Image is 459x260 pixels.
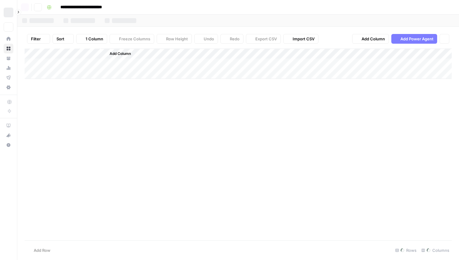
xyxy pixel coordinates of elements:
span: Sort [56,36,64,42]
button: Redo [220,34,243,44]
button: Export CSV [246,34,281,44]
button: What's new? [4,130,13,140]
button: Import CSV [283,34,318,44]
span: Add Column [362,36,385,42]
button: Freeze Columns [110,34,154,44]
a: Usage [4,63,13,73]
button: Add Power Agent [391,34,437,44]
span: 1 Column [86,36,103,42]
button: Help + Support [4,140,13,150]
span: Add Row [34,247,50,253]
span: Filter [31,36,41,42]
button: Undo [194,34,218,44]
div: Columns [419,245,452,255]
span: Import CSV [293,36,314,42]
a: AirOps Academy [4,121,13,130]
button: 1 Column [76,34,107,44]
button: Sort [53,34,74,44]
button: Filter [27,34,50,44]
a: Flightpath [4,73,13,83]
span: Row Height [166,36,188,42]
span: Undo [204,36,214,42]
div: Rows [393,245,419,255]
a: Browse [4,44,13,53]
button: Add Column [102,50,133,58]
a: Your Data [4,53,13,63]
span: Export CSV [255,36,277,42]
span: Add Column [110,51,131,56]
button: Row Height [157,34,192,44]
button: Add Column [352,34,389,44]
button: Add Row [25,245,54,255]
a: Home [4,34,13,44]
span: Redo [230,36,240,42]
span: Freeze Columns [119,36,150,42]
a: Settings [4,83,13,92]
span: Add Power Agent [400,36,433,42]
